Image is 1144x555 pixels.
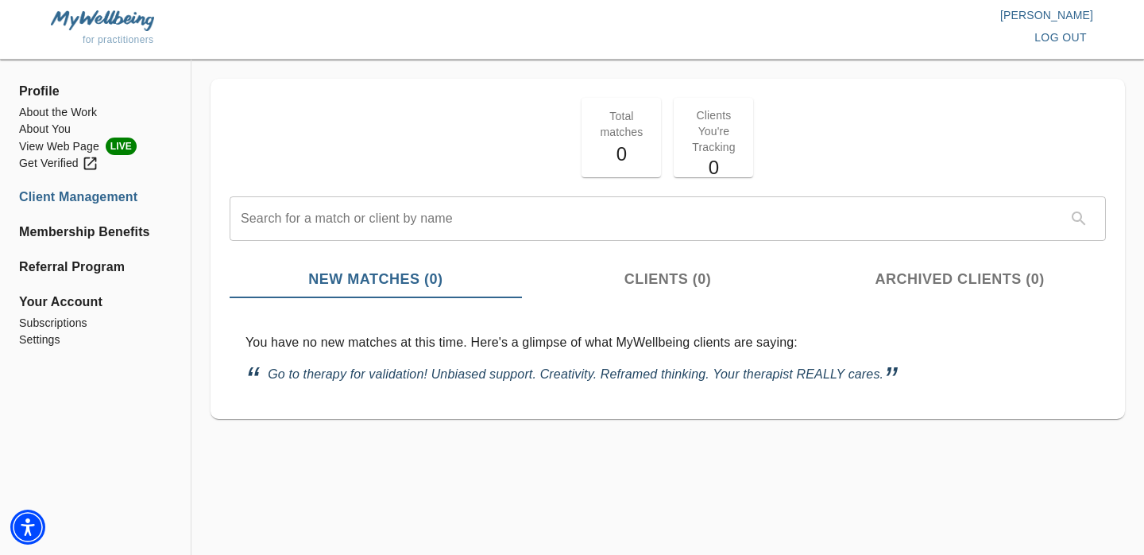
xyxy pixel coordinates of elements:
h5: 0 [683,155,744,180]
a: Membership Benefits [19,223,172,242]
button: log out [1028,23,1093,52]
a: Settings [19,332,172,348]
span: LIVE [106,138,137,155]
p: Go to therapy for validation! Unbiased support. Creativity. Reframed thinking. Your therapist REA... [245,365,1090,384]
span: Archived Clients (0) [823,269,1096,290]
a: Referral Program [19,258,172,277]
a: Client Management [19,188,172,207]
span: for practitioners [83,34,154,45]
p: Clients You're Tracking [683,107,744,155]
p: You have no new matches at this time. Here's a glimpse of what MyWellbeing clients are saying: [245,333,1090,352]
span: Profile [19,82,172,101]
span: New Matches (0) [239,269,512,290]
img: MyWellbeing [51,10,154,30]
li: View Web Page [19,138,172,155]
a: Get Verified [19,155,172,172]
a: About the Work [19,104,172,121]
span: Clients (0) [531,269,805,290]
a: About You [19,121,172,138]
a: Subscriptions [19,315,172,332]
p: Total matches [591,108,651,140]
span: Your Account [19,293,172,312]
h5: 0 [591,142,651,167]
span: log out [1034,28,1087,48]
a: View Web PageLIVE [19,138,172,155]
div: Accessibility Menu [10,510,45,545]
div: Get Verified [19,155,99,172]
p: [PERSON_NAME] [572,7,1093,23]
